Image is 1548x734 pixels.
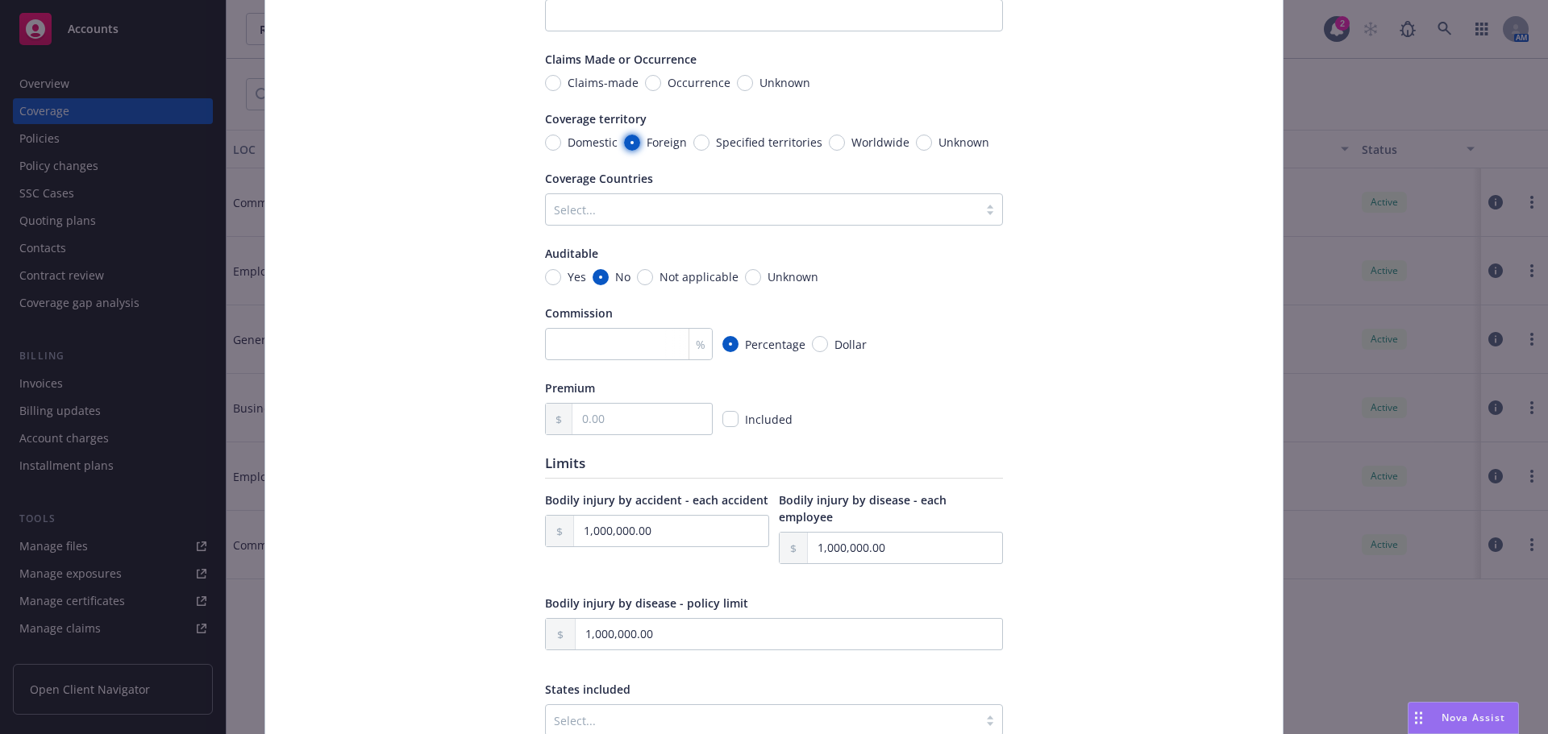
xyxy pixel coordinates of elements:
[745,269,761,285] input: Unknown
[812,336,828,352] input: Dollar
[545,454,1003,471] h1: Limits
[745,336,805,353] span: Percentage
[637,269,653,285] input: Not applicable
[768,268,818,285] span: Unknown
[647,134,687,151] span: Foreign
[574,516,768,546] input: 0.00
[745,412,793,427] span: Included
[829,135,845,151] input: Worldwide
[779,492,947,525] span: Bodily injury by disease - each employee
[851,134,909,151] span: Worldwide
[545,492,768,508] span: Bodily injury by accident - each accident
[545,380,595,396] span: Premium
[808,533,1002,563] input: 0.00
[693,135,709,151] input: Specified territories
[568,134,618,151] span: Domestic
[716,134,822,151] span: Specified territories
[593,269,609,285] input: No
[834,336,867,353] span: Dollar
[696,336,705,353] span: %
[568,268,586,285] span: Yes
[624,135,640,151] input: Foreign
[615,268,630,285] span: No
[545,246,598,261] span: Auditable
[568,74,639,91] span: Claims-made
[938,134,989,151] span: Unknown
[576,619,1002,649] input: 0.00
[645,75,661,91] input: Occurrence
[916,135,932,151] input: Unknown
[759,74,810,91] span: Unknown
[660,268,739,285] span: Not applicable
[545,171,653,186] span: Coverage Countries
[737,75,753,91] input: Unknown
[545,305,613,321] span: Commission
[1409,703,1429,733] div: Drag to move
[1408,702,1519,734] button: Nova Assist
[545,52,697,67] span: Claims Made or Occurrence
[722,336,739,352] input: Percentage
[1442,711,1505,724] span: Nova Assist
[668,74,730,91] span: Occurrence
[545,682,630,697] span: States included
[545,595,748,611] span: Bodily injury by disease - policy limit
[545,135,561,151] input: Domestic
[572,404,712,434] input: 0.00
[545,75,561,91] input: Claims-made
[545,111,647,126] span: Coverage territory
[545,269,561,285] input: Yes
